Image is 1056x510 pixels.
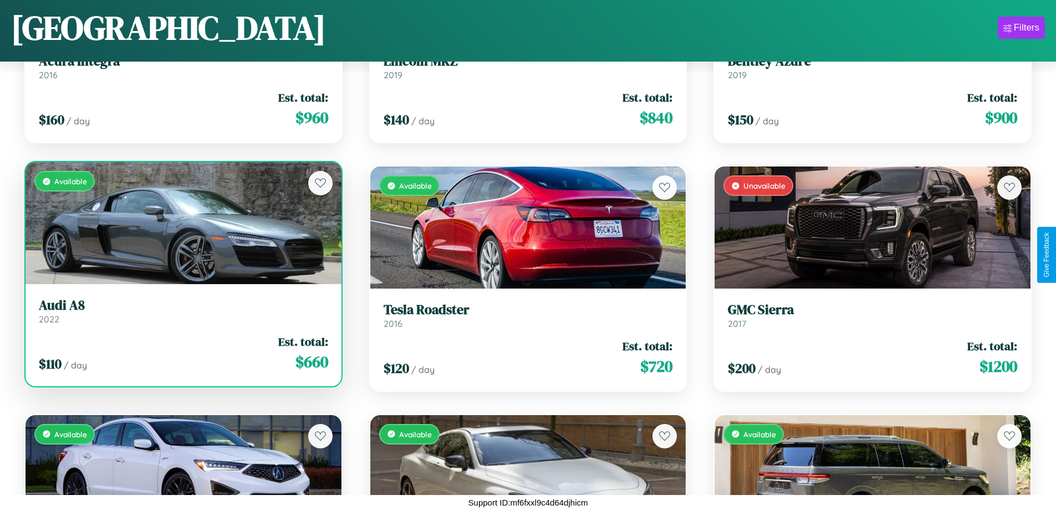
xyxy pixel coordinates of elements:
span: $ 1200 [980,355,1017,377]
span: 2017 [728,318,746,329]
span: $ 900 [985,107,1017,129]
h3: Bentley Azure [728,53,1017,69]
h3: Lincoln MKZ [384,53,673,69]
span: $ 120 [384,359,409,377]
a: Acura Integra2016 [39,53,328,80]
span: Est. total: [278,334,328,350]
span: Available [399,430,432,439]
span: $ 110 [39,355,62,373]
p: Support ID: mf6fxxl9c4d64djhicm [468,495,588,510]
span: / day [411,364,435,375]
span: 2022 [39,314,59,325]
span: Est. total: [967,338,1017,354]
span: Est. total: [967,89,1017,105]
a: Bentley Azure2019 [728,53,1017,80]
span: / day [756,115,779,127]
span: $ 720 [640,355,672,377]
h3: Audi A8 [39,297,328,314]
button: Filters [998,17,1045,39]
a: Audi A82022 [39,297,328,325]
a: Tesla Roadster2016 [384,302,673,329]
span: $ 660 [295,351,328,373]
span: / day [411,115,435,127]
span: $ 200 [728,359,756,377]
span: $ 140 [384,110,409,129]
span: Available [399,181,432,190]
span: 2016 [384,318,402,329]
span: Est. total: [278,89,328,105]
span: Est. total: [623,338,672,354]
span: $ 160 [39,110,64,129]
span: / day [67,115,90,127]
span: $ 960 [295,107,328,129]
span: Available [54,430,87,439]
span: / day [64,360,87,371]
span: Available [743,430,776,439]
h3: GMC Sierra [728,302,1017,318]
h3: Acura Integra [39,53,328,69]
a: Lincoln MKZ2019 [384,53,673,80]
span: Unavailable [743,181,785,190]
div: Filters [1014,22,1039,33]
span: / day [758,364,781,375]
h3: Tesla Roadster [384,302,673,318]
span: 2019 [384,69,402,80]
span: $ 150 [728,110,753,129]
span: Est. total: [623,89,672,105]
span: 2016 [39,69,58,80]
a: GMC Sierra2017 [728,302,1017,329]
div: Give Feedback [1043,233,1050,277]
span: Available [54,176,87,186]
h1: [GEOGRAPHIC_DATA] [11,5,326,51]
span: 2019 [728,69,747,80]
span: $ 840 [640,107,672,129]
